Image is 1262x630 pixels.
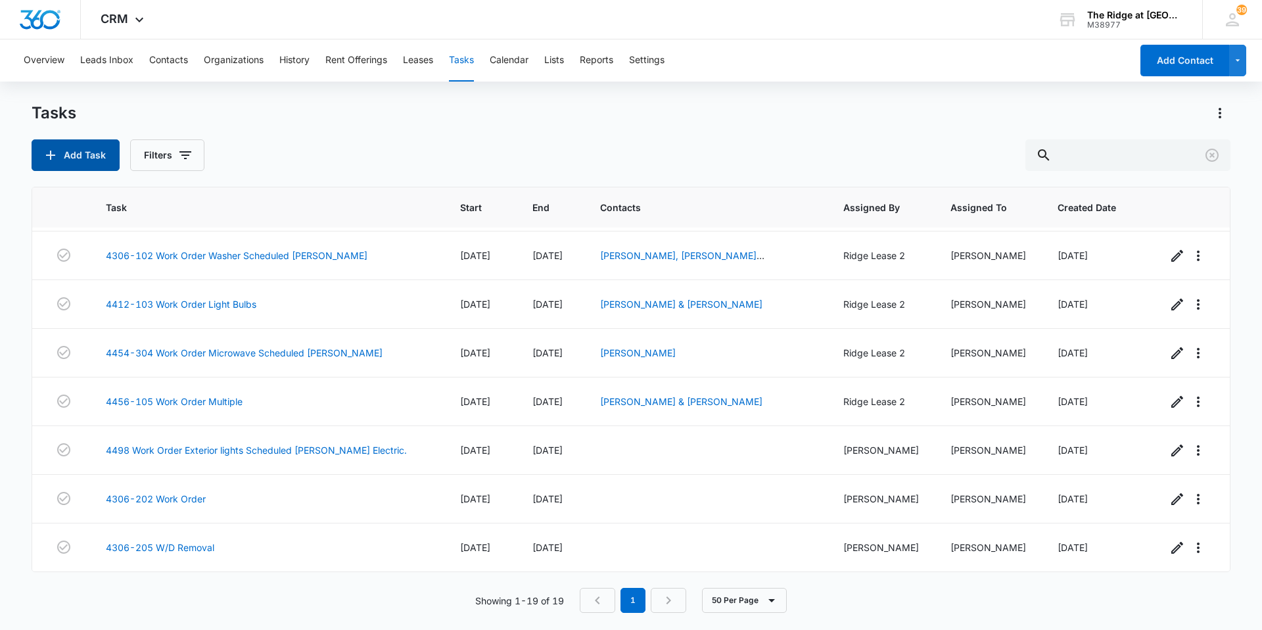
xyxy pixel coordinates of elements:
[532,445,563,456] span: [DATE]
[532,347,563,358] span: [DATE]
[600,299,762,310] a: [PERSON_NAME] & [PERSON_NAME]
[106,492,206,506] a: 4306-202 Work Order
[950,395,1026,408] div: [PERSON_NAME]
[460,396,490,407] span: [DATE]
[460,347,490,358] span: [DATE]
[950,541,1026,554] div: [PERSON_NAME]
[403,39,433,82] button: Leases
[80,39,133,82] button: Leads Inbox
[475,594,564,608] p: Showing 1-19 of 19
[843,346,919,360] div: Ridge Lease 2
[1087,10,1183,20] div: account name
[1058,201,1116,214] span: Created Date
[460,542,490,553] span: [DATE]
[532,250,563,261] span: [DATE]
[532,201,549,214] span: End
[130,139,204,171] button: Filters
[843,249,919,262] div: Ridge Lease 2
[106,346,383,360] a: 4454-304 Work Order Microwave Scheduled [PERSON_NAME]
[460,250,490,261] span: [DATE]
[106,443,407,457] a: 4498 Work Order Exterior lights Scheduled [PERSON_NAME] Electric.
[950,201,1007,214] span: Assigned To
[106,541,214,554] a: 4306-205 W/D Removal
[950,492,1026,506] div: [PERSON_NAME]
[1058,396,1088,407] span: [DATE]
[843,492,919,506] div: [PERSON_NAME]
[580,39,613,82] button: Reports
[106,249,367,262] a: 4306-102 Work Order Washer Scheduled [PERSON_NAME]
[1236,5,1247,15] div: notifications count
[1058,250,1088,261] span: [DATE]
[1140,45,1229,76] button: Add Contact
[950,346,1026,360] div: [PERSON_NAME]
[106,201,409,214] span: Task
[600,201,793,214] span: Contacts
[702,588,787,613] button: 50 Per Page
[1202,145,1223,166] button: Clear
[460,299,490,310] span: [DATE]
[32,139,120,171] button: Add Task
[843,443,919,457] div: [PERSON_NAME]
[1209,103,1230,124] button: Actions
[620,588,645,613] em: 1
[106,297,256,311] a: 4412-103 Work Order Light Bulbs
[490,39,528,82] button: Calendar
[600,250,764,275] a: [PERSON_NAME], [PERSON_NAME] [PERSON_NAME]
[843,201,900,214] span: Assigned By
[24,39,64,82] button: Overview
[449,39,474,82] button: Tasks
[1236,5,1247,15] span: 39
[279,39,310,82] button: History
[532,299,563,310] span: [DATE]
[1025,139,1230,171] input: Search Tasks
[101,12,128,26] span: CRM
[204,39,264,82] button: Organizations
[629,39,665,82] button: Settings
[600,347,676,358] a: [PERSON_NAME]
[950,297,1026,311] div: [PERSON_NAME]
[532,493,563,504] span: [DATE]
[1058,347,1088,358] span: [DATE]
[532,542,563,553] span: [DATE]
[1058,493,1088,504] span: [DATE]
[1058,445,1088,456] span: [DATE]
[544,39,564,82] button: Lists
[1058,542,1088,553] span: [DATE]
[460,201,482,214] span: Start
[149,39,188,82] button: Contacts
[106,395,243,408] a: 4456-105 Work Order Multiple
[950,249,1026,262] div: [PERSON_NAME]
[32,103,76,123] h1: Tasks
[460,445,490,456] span: [DATE]
[843,395,919,408] div: Ridge Lease 2
[950,443,1026,457] div: [PERSON_NAME]
[843,297,919,311] div: Ridge Lease 2
[325,39,387,82] button: Rent Offerings
[1087,20,1183,30] div: account id
[1058,299,1088,310] span: [DATE]
[580,588,686,613] nav: Pagination
[843,541,919,554] div: [PERSON_NAME]
[460,493,490,504] span: [DATE]
[600,396,762,407] a: [PERSON_NAME] & [PERSON_NAME]
[532,396,563,407] span: [DATE]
